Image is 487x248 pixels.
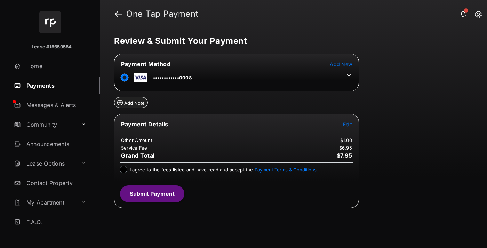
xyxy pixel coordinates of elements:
[11,97,100,113] a: Messages & Alerts
[39,11,61,33] img: svg+xml;base64,PHN2ZyB4bWxucz0iaHR0cDovL3d3dy53My5vcmcvMjAwMC9zdmciIHdpZHRoPSI2NCIgaGVpZ2h0PSI2NC...
[11,77,100,94] a: Payments
[121,145,148,151] td: Service Fee
[330,61,352,67] span: Add New
[11,194,78,211] a: My Apartment
[126,10,199,18] strong: One Tap Payment
[11,58,100,74] a: Home
[114,37,468,45] h5: Review & Submit Your Payment
[11,136,100,152] a: Announcements
[11,214,100,230] a: F.A.Q.
[121,121,168,128] span: Payment Details
[339,145,352,151] td: $6.95
[130,167,317,173] span: I agree to the fees listed and have read and accept the
[255,167,317,173] button: I agree to the fees listed and have read and accept the
[121,152,155,159] span: Grand Total
[343,121,352,128] button: Edit
[11,155,78,172] a: Lease Options
[121,61,170,67] span: Payment Method
[337,152,352,159] span: $7.95
[120,185,184,202] button: Submit Payment
[343,121,352,127] span: Edit
[153,75,192,80] span: ••••••••••••0008
[114,97,148,108] button: Add Note
[11,116,78,133] a: Community
[28,43,72,50] p: - Lease #15659584
[121,137,153,143] td: Other Amount
[340,137,352,143] td: $1.00
[330,61,352,67] button: Add New
[11,175,100,191] a: Contact Property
